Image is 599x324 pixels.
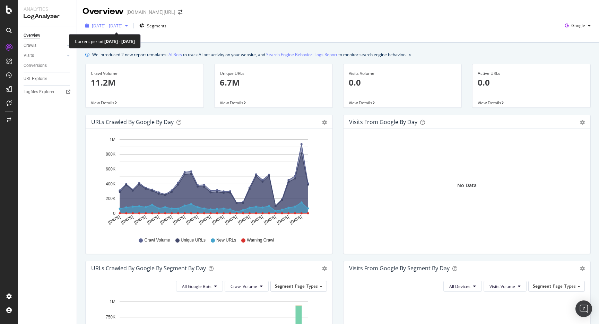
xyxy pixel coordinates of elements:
button: [DATE] - [DATE] [83,20,131,31]
div: We introduced 2 new report templates: to track AI bot activity on your website, and to monitor se... [92,51,406,58]
a: Logfiles Explorer [24,88,72,96]
span: View Details [349,100,372,106]
b: [DATE] - [DATE] [104,38,135,44]
div: Analytics [24,6,71,12]
span: Segments [147,23,166,29]
text: 600K [106,167,115,172]
div: Open Intercom Messenger [575,300,592,317]
div: gear [322,266,327,271]
span: All Devices [449,283,470,289]
text: [DATE] [107,214,121,225]
text: [DATE] [133,214,147,225]
div: Visits [24,52,34,59]
div: gear [322,120,327,125]
text: [DATE] [224,214,238,225]
text: [DATE] [120,214,134,225]
text: [DATE] [211,214,225,225]
text: 0 [113,211,115,216]
span: [DATE] - [DATE] [92,23,122,29]
div: Crawls [24,42,36,49]
a: Visits [24,52,65,59]
text: 1M [110,299,115,304]
div: No Data [457,182,477,189]
div: Overview [83,6,124,17]
text: 800K [106,152,115,157]
p: 0.0 [478,77,585,88]
a: URL Explorer [24,75,72,82]
button: Google [562,20,593,31]
div: info banner [85,51,591,58]
span: Warning Crawl [247,237,274,243]
div: Visits from Google by day [349,119,417,125]
span: Unique URLs [181,237,206,243]
button: Visits Volume [484,281,527,292]
text: [DATE] [172,214,186,225]
text: 200K [106,196,115,201]
text: [DATE] [159,214,173,225]
button: All Google Bots [176,281,223,292]
a: Conversions [24,62,72,69]
div: Active URLs [478,70,585,77]
p: 0.0 [349,77,456,88]
span: New URLs [216,237,236,243]
text: [DATE] [185,214,199,225]
span: Google [571,23,585,28]
button: All Devices [443,281,482,292]
span: Page_Types [553,283,576,289]
div: URLs Crawled by Google by day [91,119,174,125]
a: Crawls [24,42,65,49]
button: Crawl Volume [225,281,269,292]
span: View Details [91,100,114,106]
div: Conversions [24,62,47,69]
a: AI Bots [168,51,182,58]
div: gear [580,120,585,125]
span: Segment [275,283,293,289]
span: Page_Types [295,283,318,289]
text: [DATE] [237,214,251,225]
button: Segments [137,20,169,31]
a: Overview [24,32,72,39]
span: View Details [478,100,501,106]
p: 11.2M [91,77,198,88]
span: View Details [220,100,243,106]
div: Visits Volume [349,70,456,77]
p: 6.7M [220,77,327,88]
span: Crawl Volume [231,283,257,289]
div: URL Explorer [24,75,47,82]
div: arrow-right-arrow-left [178,10,182,15]
text: 400K [106,182,115,186]
div: Current period: [75,37,135,45]
div: URLs Crawled by Google By Segment By Day [91,265,206,272]
text: [DATE] [146,214,160,225]
div: Logfiles Explorer [24,88,54,96]
text: [DATE] [263,214,277,225]
div: Overview [24,32,40,39]
div: gear [580,266,585,271]
a: Search Engine Behavior: Logs Report [266,51,337,58]
text: 750K [106,315,115,319]
text: [DATE] [276,214,290,225]
button: close banner [407,50,413,60]
text: [DATE] [198,214,212,225]
div: Unique URLs [220,70,327,77]
div: Visits from Google By Segment By Day [349,265,450,272]
div: [DOMAIN_NAME][URL] [127,9,175,16]
span: Visits Volume [489,283,515,289]
text: [DATE] [250,214,264,225]
div: LogAnalyzer [24,12,71,20]
span: Segment [533,283,551,289]
svg: A chart. [91,134,327,231]
text: [DATE] [289,214,303,225]
div: Crawl Volume [91,70,198,77]
text: 1M [110,137,115,142]
span: All Google Bots [182,283,211,289]
span: Crawl Volume [144,237,170,243]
